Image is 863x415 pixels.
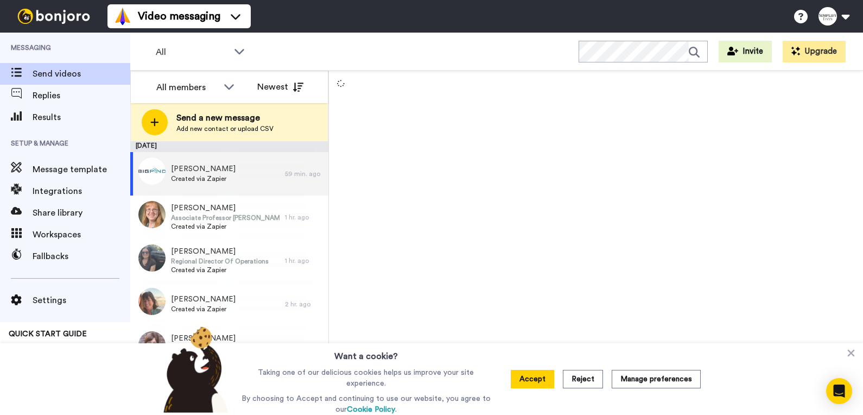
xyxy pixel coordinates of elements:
[239,367,493,389] p: Taking one of our delicious cookies helps us improve your site experience.
[9,330,87,338] span: QUICK START GUIDE
[171,266,269,274] span: Created via Zapier
[156,46,229,59] span: All
[511,370,554,388] button: Accept
[33,250,130,263] span: Fallbacks
[171,213,280,222] span: Associate Professor [PERSON_NAME]
[33,163,130,176] span: Message template
[239,393,493,415] p: By choosing to Accept and continuing to use our website, you agree to our .
[285,256,323,265] div: 1 hr. ago
[176,111,274,124] span: Send a new message
[138,331,166,359] img: 2ad4cb0b-0b9a-4adf-a88e-d167deb83cdf.jpg
[154,326,234,413] img: bear-with-cookie.png
[33,206,130,219] span: Share library
[171,164,236,174] span: [PERSON_NAME]
[176,124,274,133] span: Add new contact or upload CSV
[13,9,94,24] img: bj-logo-header-white.svg
[719,41,772,62] button: Invite
[138,158,166,185] img: 0e4032eb-8f64-4619-8b01-4e51f5ea3aec.jpg
[171,305,236,313] span: Created via Zapier
[156,81,218,94] div: All members
[171,203,280,213] span: [PERSON_NAME]
[285,300,323,309] div: 2 hr. ago
[347,406,395,413] a: Cookie Policy
[33,185,130,198] span: Integrations
[33,89,130,102] span: Replies
[249,76,312,98] button: Newest
[612,370,701,388] button: Manage preferences
[138,244,166,272] img: 03c7ada3-94d8-4cbd-b21d-3f25001dfbb0.jpg
[138,288,166,315] img: 45e12b6d-098d-4e6d-aa17-6b66c13ab625.jpg
[171,257,269,266] span: Regional Director Of Operations
[171,222,280,231] span: Created via Zapier
[285,213,323,222] div: 1 hr. ago
[285,169,323,178] div: 59 min. ago
[171,294,236,305] span: [PERSON_NAME]
[114,8,131,25] img: vm-color.svg
[171,246,269,257] span: [PERSON_NAME]
[138,201,166,228] img: 17e26260-b027-4d71-8bf5-0ebf84b4e8a7.jpg
[171,174,236,183] span: Created via Zapier
[33,67,130,80] span: Send videos
[334,343,398,363] h3: Want a cookie?
[783,41,846,62] button: Upgrade
[130,141,328,152] div: [DATE]
[33,228,130,241] span: Workspaces
[33,111,130,124] span: Results
[33,294,130,307] span: Settings
[826,378,852,404] div: Open Intercom Messenger
[563,370,603,388] button: Reject
[138,9,220,24] span: Video messaging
